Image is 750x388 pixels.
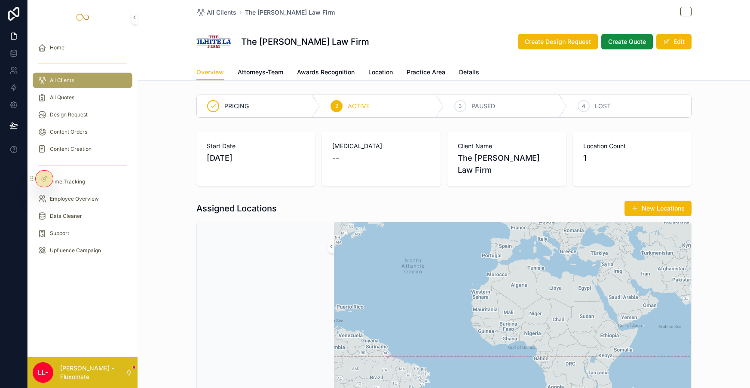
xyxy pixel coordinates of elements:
[245,8,335,17] a: The [PERSON_NAME] Law Firm
[583,152,586,164] span: 1
[624,201,692,216] button: New Locations
[33,174,132,189] a: Time Tracking
[33,191,132,207] a: Employee Overview
[518,34,598,49] button: Create Design Request
[196,64,224,81] a: Overview
[207,142,305,150] span: Start Date
[583,142,681,150] span: Location Count
[50,146,92,153] span: Content Creation
[332,142,430,150] span: [MEDICAL_DATA]
[196,68,224,76] span: Overview
[50,128,87,135] span: Content Orders
[207,8,236,17] span: All Clients
[238,68,283,76] span: Attorneys-Team
[601,34,653,49] button: Create Quote
[50,44,64,51] span: Home
[348,102,370,110] span: ACTIVE
[33,73,132,88] a: All Clients
[407,68,445,76] span: Practice Area
[50,213,82,220] span: Data Cleaner
[50,230,69,237] span: Support
[297,64,355,82] a: Awards Recognition
[241,36,369,48] h1: The [PERSON_NAME] Law Firm
[459,68,479,76] span: Details
[33,208,132,224] a: Data Cleaner
[224,102,249,110] span: PRICING
[595,102,611,110] span: LOST
[238,64,283,82] a: Attorneys-Team
[50,196,99,202] span: Employee Overview
[196,8,236,17] a: All Clients
[60,364,126,381] p: [PERSON_NAME] - Fluxomate
[33,107,132,122] a: Design Request
[196,202,277,214] h1: Assigned Locations
[76,10,89,24] img: App logo
[33,40,132,55] a: Home
[50,94,74,101] span: All Quotes
[33,90,132,105] a: All Quotes
[297,68,355,76] span: Awards Recognition
[608,37,646,46] span: Create Quote
[459,103,462,110] span: 3
[33,124,132,140] a: Content Orders
[207,152,305,164] span: [DATE]
[458,142,556,150] span: Client Name
[38,367,48,378] span: LL-
[28,34,138,268] div: scrollable content
[50,77,74,84] span: All Clients
[368,68,393,76] span: Location
[471,102,495,110] span: PAUSED
[656,34,692,49] button: Edit
[525,37,591,46] span: Create Design Request
[50,178,85,185] span: Time Tracking
[459,64,479,82] a: Details
[407,64,445,82] a: Practice Area
[368,64,393,82] a: Location
[335,103,338,110] span: 2
[582,103,585,110] span: 4
[33,226,132,241] a: Support
[458,152,556,176] span: The [PERSON_NAME] Law Firm
[332,152,339,164] span: --
[50,111,88,118] span: Design Request
[33,141,132,157] a: Content Creation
